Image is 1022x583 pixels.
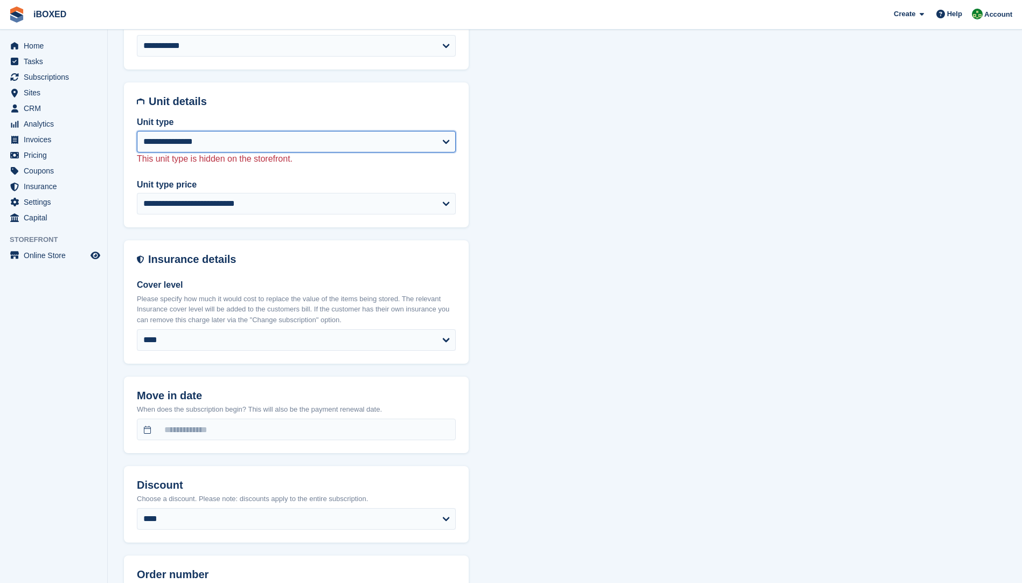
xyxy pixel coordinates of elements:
[5,38,102,53] a: menu
[24,38,88,53] span: Home
[24,148,88,163] span: Pricing
[137,568,456,581] h2: Order number
[9,6,25,23] img: stora-icon-8386f47178a22dfd0bd8f6a31ec36ba5ce8667c1dd55bd0f319d3a0aa187defe.svg
[5,70,102,85] a: menu
[24,116,88,131] span: Analytics
[24,179,88,194] span: Insurance
[5,163,102,178] a: menu
[137,294,456,325] p: Please specify how much it would cost to replace the value of the items being stored. The relevan...
[5,179,102,194] a: menu
[137,152,456,165] p: This unit type is hidden on the storefront.
[24,54,88,69] span: Tasks
[5,248,102,263] a: menu
[5,210,102,225] a: menu
[137,494,456,504] p: Choose a discount. Please note: discounts apply to the entire subscription.
[10,234,107,245] span: Storefront
[5,132,102,147] a: menu
[89,249,102,262] a: Preview store
[5,54,102,69] a: menu
[984,9,1012,20] span: Account
[148,253,456,266] h2: Insurance details
[137,404,456,415] p: When does the subscription begin? This will also be the payment renewal date.
[137,95,144,108] img: unit-details-icon-595b0c5c156355b767ba7b61e002efae458ec76ed5ec05730b8e856ff9ea34a9.svg
[137,178,456,191] label: Unit type price
[5,101,102,116] a: menu
[24,163,88,178] span: Coupons
[947,9,962,19] span: Help
[24,210,88,225] span: Capital
[149,95,456,108] h2: Unit details
[5,148,102,163] a: menu
[24,85,88,100] span: Sites
[29,5,71,23] a: iBOXED
[894,9,915,19] span: Create
[24,132,88,147] span: Invoices
[137,279,456,291] label: Cover level
[24,248,88,263] span: Online Store
[5,195,102,210] a: menu
[24,101,88,116] span: CRM
[972,9,983,19] img: Amanda Forder
[24,195,88,210] span: Settings
[24,70,88,85] span: Subscriptions
[137,390,456,402] h2: Move in date
[137,479,456,491] h2: Discount
[137,116,456,129] label: Unit type
[5,85,102,100] a: menu
[137,253,144,266] img: insurance-details-icon-731ffda60807649b61249b889ba3c5e2b5c27d34e2e1fb37a309f0fde93ff34a.svg
[5,116,102,131] a: menu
